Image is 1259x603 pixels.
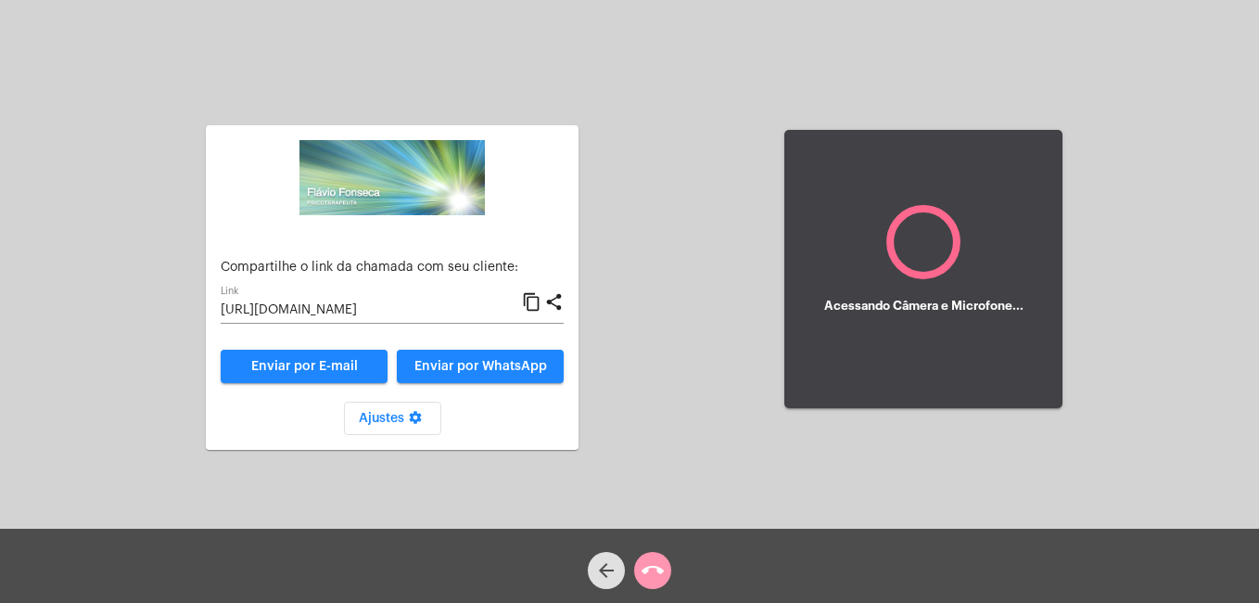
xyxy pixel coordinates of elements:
[359,412,426,425] span: Ajustes
[299,140,485,215] img: ad486f29-800c-4119-1513-e8219dc03dae.png
[642,559,664,582] mat-icon: call_end
[221,261,564,275] p: Compartilhe o link da chamada com seu cliente:
[522,291,541,314] mat-icon: content_copy
[221,350,388,383] a: Enviar por E-mail
[824,300,1024,313] h5: Acessando Câmera e Microfone...
[544,291,564,314] mat-icon: share
[595,559,617,582] mat-icon: arrow_back
[344,402,441,435] button: Ajustes
[404,410,426,432] mat-icon: settings
[397,350,564,383] button: Enviar por WhatsApp
[251,360,358,373] span: Enviar por E-mail
[414,360,547,373] span: Enviar por WhatsApp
